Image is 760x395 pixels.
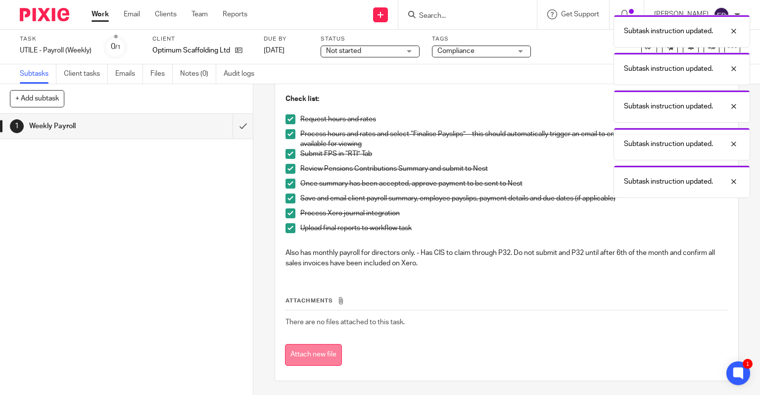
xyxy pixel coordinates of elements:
[285,298,333,303] span: Attachments
[92,9,109,19] a: Work
[624,139,713,149] p: Subtask instruction updated.
[155,9,177,19] a: Clients
[624,26,713,36] p: Subtask instruction updated.
[300,114,728,124] p: Request hours and rates
[115,45,121,50] small: /1
[180,64,216,84] a: Notes (0)
[264,47,285,54] span: [DATE]
[285,248,728,268] p: Also has monthly payroll for directors only. - Has CIS to claim through P32. Do not submit and P3...
[624,177,713,187] p: Subtask instruction updated.
[326,48,361,54] span: Not started
[321,35,420,43] label: Status
[20,35,92,43] label: Task
[20,8,69,21] img: Pixie
[152,46,230,55] p: Optimum Scaffolding Ltd
[150,64,173,84] a: Files
[285,96,319,102] strong: Check list:
[624,101,713,111] p: Subtask instruction updated.
[300,208,728,218] p: Process Xero journal integration
[111,41,121,52] div: 0
[29,119,158,134] h1: Weekly Payroll
[20,46,92,55] div: UTILE - Payroll (Weekly)
[10,119,24,133] div: 1
[191,9,208,19] a: Team
[300,179,728,189] p: Once summary has been accepted, approve payment to be sent to Nest
[300,194,728,203] p: Save and email client payroll summary, employee payslips, payment details and due dates (if appli...
[10,90,64,107] button: + Add subtask
[713,7,729,23] img: svg%3E
[152,35,251,43] label: Client
[20,64,56,84] a: Subtasks
[264,35,308,43] label: Due by
[624,64,713,74] p: Subtask instruction updated.
[300,223,728,233] p: Upload final reports to workflow task
[124,9,140,19] a: Email
[285,319,405,326] span: There are no files attached to this task.
[115,64,143,84] a: Emails
[300,129,728,149] p: Process hours and rates and select “Finalise Payslips” – this should automatically trigger an ema...
[64,64,108,84] a: Client tasks
[300,149,728,159] p: Submit FPS in “RTI” Tab
[743,359,753,369] div: 1
[224,64,262,84] a: Audit logs
[300,164,728,174] p: Review Pensions Contributions Summary and submit to Nest
[223,9,247,19] a: Reports
[285,344,342,366] button: Attach new file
